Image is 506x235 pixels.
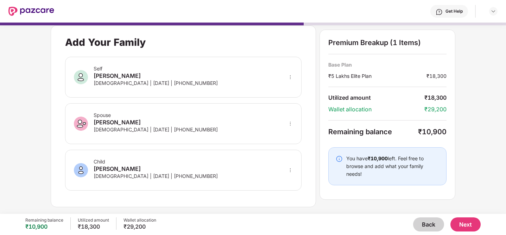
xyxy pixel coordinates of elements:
[445,8,463,14] div: Get Help
[78,223,109,230] div: ₹18,300
[94,126,218,132] div: [DEMOGRAPHIC_DATA] | [DATE] | [PHONE_NUMBER]
[328,128,418,136] div: Remaining balance
[94,66,218,72] div: Self
[328,38,447,47] div: Premium Breakup (1 Items)
[94,118,218,126] div: [PERSON_NAME]
[288,75,293,80] span: more
[288,168,293,173] span: more
[78,217,109,223] div: Utilized amount
[424,94,447,101] div: ₹18,300
[368,155,388,161] b: ₹10,900
[94,173,218,179] div: [DEMOGRAPHIC_DATA] | [DATE] | [PHONE_NUMBER]
[413,217,444,231] button: Back
[74,117,88,131] img: svg+xml;base64,PHN2ZyB3aWR0aD0iNDAiIGhlaWdodD0iNDAiIHZpZXdCb3g9IjAgMCA0MCA0MCIgZmlsbD0ibm9uZSIgeG...
[8,7,54,16] img: New Pazcare Logo
[124,217,156,223] div: Wallet allocation
[94,159,218,165] div: Child
[491,8,496,14] img: svg+xml;base64,PHN2ZyBpZD0iRHJvcGRvd24tMzJ4MzIiIHhtbG5zPSJodHRwOi8vd3d3LnczLm9yZy8yMDAwL3N2ZyIgd2...
[94,72,218,80] div: [PERSON_NAME]
[436,8,443,16] img: svg+xml;base64,PHN2ZyBpZD0iSGVscC0zMngzMiIgeG1sbnM9Imh0dHA6Ly93d3cudzMub3JnLzIwMDAvc3ZnIiB3aWR0aD...
[288,121,293,126] span: more
[336,155,343,162] img: svg+xml;base64,PHN2ZyBpZD0iSW5mby0yMHgyMCIgeG1sbnM9Imh0dHA6Ly93d3cudzMub3JnLzIwMDAvc3ZnIiB3aWR0aD...
[418,128,447,136] div: ₹10,900
[346,155,439,178] div: You have left. Feel free to browse and add what your family needs!
[328,72,426,80] div: ₹5 Lakhs Elite Plan
[424,106,447,113] div: ₹29,200
[94,165,218,173] div: [PERSON_NAME]
[25,223,63,230] div: ₹10,900
[74,70,88,84] img: svg+xml;base64,PHN2ZyB3aWR0aD0iNDAiIGhlaWdodD0iNDAiIHZpZXdCb3g9IjAgMCA0MCA0MCIgZmlsbD0ibm9uZSIgeG...
[124,223,156,230] div: ₹29,200
[426,72,447,80] div: ₹18,300
[74,163,88,177] img: svg+xml;base64,PHN2ZyB3aWR0aD0iNDAiIGhlaWdodD0iNDAiIHZpZXdCb3g9IjAgMCA0MCA0MCIgZmlsbD0ibm9uZSIgeG...
[94,112,218,118] div: Spouse
[25,217,63,223] div: Remaining balance
[328,106,424,113] div: Wallet allocation
[65,36,146,48] div: Add Your Family
[328,94,424,101] div: Utilized amount
[450,217,481,231] button: Next
[94,80,218,86] div: [DEMOGRAPHIC_DATA] | [DATE] | [PHONE_NUMBER]
[328,61,447,68] div: Base Plan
